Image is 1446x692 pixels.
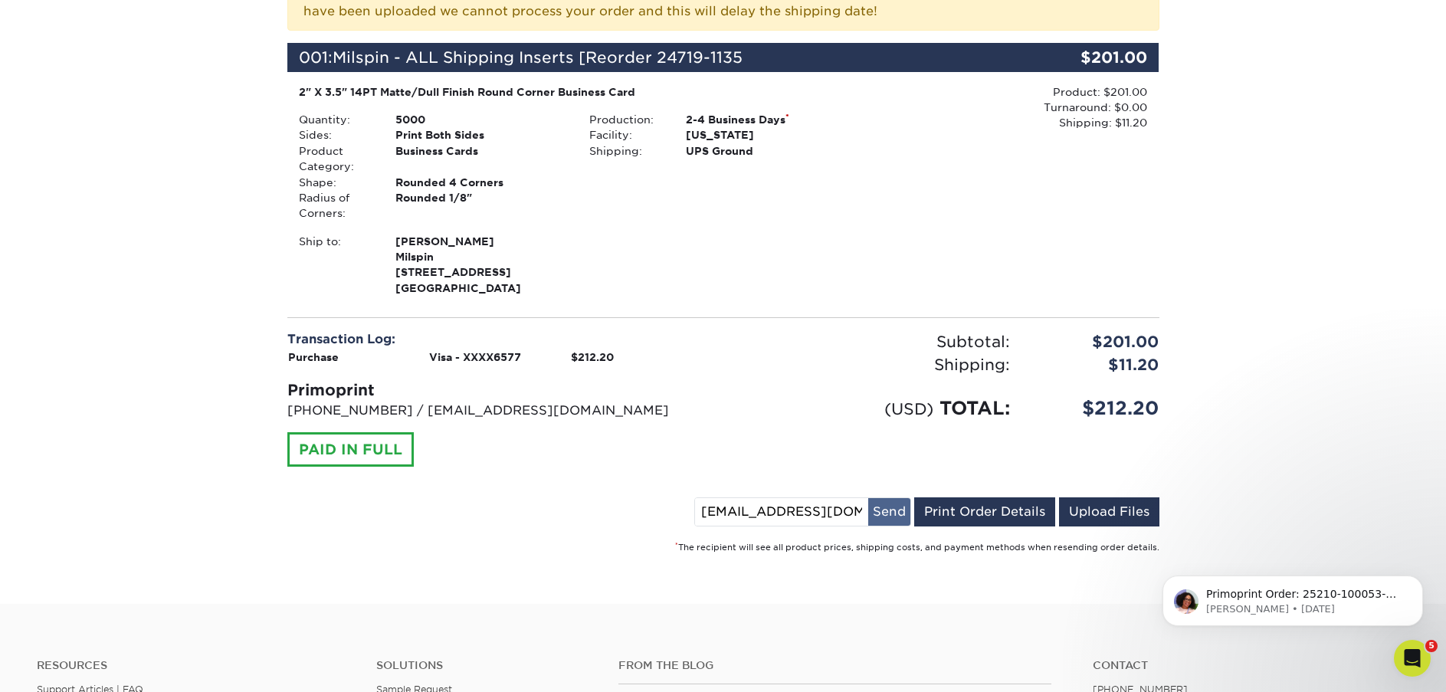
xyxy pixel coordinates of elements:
[723,353,1021,376] div: Shipping:
[723,330,1021,353] div: Subtotal:
[287,234,384,297] div: Ship to:
[287,432,414,467] div: PAID IN FULL
[1093,659,1409,672] a: Contact
[1021,330,1171,353] div: $201.00
[578,127,674,143] div: Facility:
[618,659,1052,672] h4: From the Blog
[1394,640,1431,677] iframe: Intercom live chat
[287,402,712,420] p: [PHONE_NUMBER] / [EMAIL_ADDRESS][DOMAIN_NAME]
[578,143,674,159] div: Shipping:
[675,543,1159,553] small: The recipient will see all product prices, shipping costs, and payment methods when resending ord...
[287,190,384,221] div: Radius of Corners:
[1425,640,1438,652] span: 5
[395,264,566,280] span: [STREET_ADDRESS]
[868,84,1147,131] div: Product: $201.00 Turnaround: $0.00 Shipping: $11.20
[384,143,578,175] div: Business Cards
[674,112,868,127] div: 2-4 Business Days
[674,127,868,143] div: [US_STATE]
[287,127,384,143] div: Sides:
[287,143,384,175] div: Product Category:
[287,112,384,127] div: Quantity:
[884,399,933,418] small: (USD)
[376,659,595,672] h4: Solutions
[384,127,578,143] div: Print Both Sides
[299,84,857,100] div: 2" X 3.5" 14PT Matte/Dull Finish Round Corner Business Card
[1139,543,1446,651] iframe: Intercom notifications message
[287,379,712,402] div: Primoprint
[395,234,566,249] span: [PERSON_NAME]
[1021,353,1171,376] div: $11.20
[914,497,1055,526] a: Print Order Details
[333,48,743,67] span: Milspin - ALL Shipping Inserts [Reorder 24719-1135
[939,397,1010,419] span: TOTAL:
[1059,497,1159,526] a: Upload Files
[674,143,868,159] div: UPS Ground
[384,112,578,127] div: 5000
[1021,395,1171,422] div: $212.20
[37,659,353,672] h4: Resources
[384,190,578,221] div: Rounded 1/8"
[578,112,674,127] div: Production:
[288,351,339,363] strong: Purchase
[1014,43,1159,72] div: $201.00
[571,351,614,363] strong: $212.20
[395,249,566,264] span: Milspin
[429,351,521,363] strong: Visa - XXXX6577
[67,44,262,392] span: Primoprint Order: 25210-100053-47382 Good morning [PERSON_NAME], Our Quality Assurance Department...
[395,234,566,294] strong: [GEOGRAPHIC_DATA]
[287,43,1014,72] div: 001:
[868,498,910,526] button: Send
[384,175,578,190] div: Rounded 4 Corners
[67,59,264,73] p: Message from Avery, sent 31w ago
[287,330,712,349] div: Transaction Log:
[287,175,384,190] div: Shape:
